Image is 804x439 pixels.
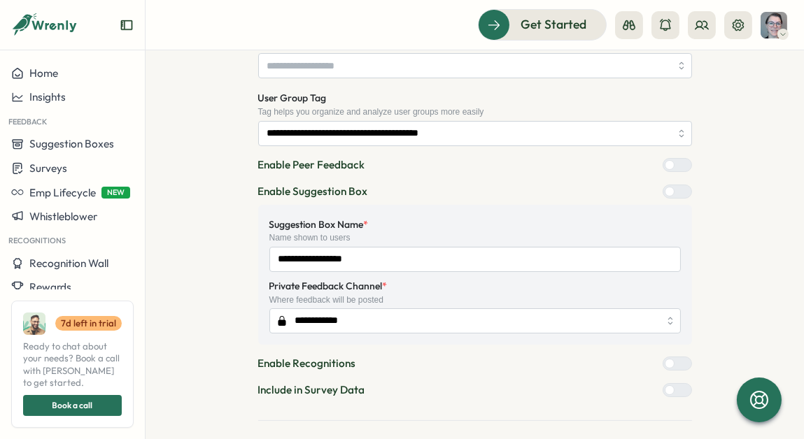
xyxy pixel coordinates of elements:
[23,312,45,335] img: Ali Khan
[29,90,66,103] span: Insights
[258,107,692,117] div: Tag helps you organize and analyze user groups more easily
[23,340,122,389] span: Ready to chat about your needs? Book a call with [PERSON_NAME] to get started.
[29,66,58,80] span: Home
[269,217,369,233] label: Suggestion Box Name
[55,316,122,331] a: 7d left in trial
[29,186,96,199] span: Emp Lifecycle
[269,233,681,243] div: Name shown to users
[258,382,365,398] p: Include in Survey Data
[23,395,122,416] button: Book a call
[120,18,134,32] button: Expand sidebar
[29,210,97,223] span: Whistleblower
[29,161,67,175] span: Surveys
[521,15,586,34] span: Get Started
[52,396,93,415] span: Book a call
[478,9,607,40] button: Get Started
[258,157,365,173] p: Enable Peer Feedback
[258,356,356,371] p: Enable Recognitions
[29,137,114,150] span: Suggestion Boxes
[269,279,388,294] label: Private Feedback Channel
[258,91,327,106] label: User Group Tag
[269,295,681,305] div: Where feedback will be posted
[101,187,130,199] span: NEW
[29,280,71,294] span: Rewards
[258,184,368,199] p: Enable Suggestion Box
[761,12,787,38] img: Jenny Munson
[29,257,108,270] span: Recognition Wall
